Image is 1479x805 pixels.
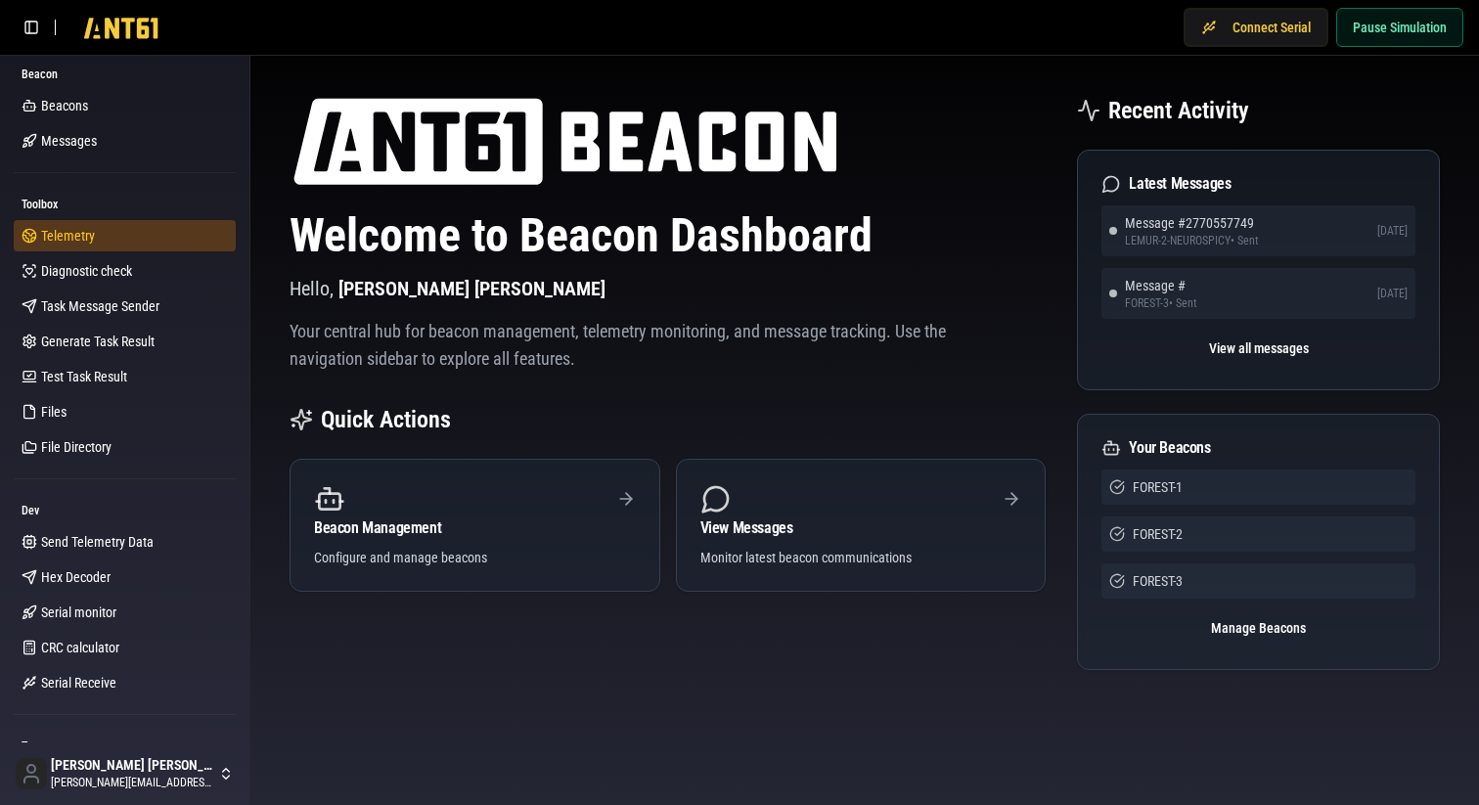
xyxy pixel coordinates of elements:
div: Beacon Management [314,520,636,536]
span: Diagnostic check [41,261,132,281]
button: Connect Serial [1184,8,1328,47]
div: Beacon [14,59,236,90]
div: Latest Messages [1101,174,1415,194]
a: Test Task Result [14,361,236,392]
h1: Welcome to Beacon Dashboard [290,212,1046,259]
h2: Quick Actions [321,404,451,435]
span: [PERSON_NAME] [PERSON_NAME] [338,277,605,300]
span: [DATE] [1377,286,1408,301]
span: Send Telemetry Data [41,532,154,552]
a: Task Message Sender [14,291,236,322]
span: Message # [1125,276,1197,295]
span: FOREST-2 [1133,524,1183,544]
span: Message # 2770557749 [1125,213,1259,233]
span: Serial Receive [41,673,116,693]
span: Hex Decoder [41,567,111,587]
a: Send Telemetry Data [14,526,236,558]
button: [PERSON_NAME] [PERSON_NAME][PERSON_NAME][EMAIL_ADDRESS][DOMAIN_NAME] [8,750,242,797]
div: Monitor latest beacon communications [700,548,1022,567]
span: LEMUR-2-NEUROSPICY • Sent [1125,233,1259,248]
span: FOREST-3 [1133,571,1183,591]
a: Generate Task Result [14,326,236,357]
p: Hello, [290,275,1046,302]
span: CRC calculator [41,638,119,657]
span: Generate Task Result [41,332,155,351]
span: Messages [41,131,97,151]
button: View all messages [1101,331,1415,366]
a: Hex Decoder [14,561,236,593]
a: CRC calculator [14,632,236,663]
a: File Directory [14,431,236,463]
a: Messages [14,125,236,157]
div: Toolbox [14,189,236,220]
span: FOREST-3 • Sent [1125,295,1197,311]
span: [DATE] [1377,223,1408,239]
span: Test Task Result [41,367,127,386]
span: [PERSON_NAME] [PERSON_NAME] [51,757,214,775]
button: Manage Beacons [1101,610,1415,646]
div: Configure and manage beacons [314,548,636,567]
a: Files [14,396,236,427]
span: Beacons [41,96,88,115]
div: Dev [14,495,236,526]
h2: Recent Activity [1108,95,1249,126]
span: Files [41,402,67,422]
span: Serial monitor [41,603,116,622]
div: Your Beacons [1101,438,1415,458]
a: Serial monitor [14,597,236,628]
img: ANT61 logo [290,95,840,189]
div: View Messages [700,520,1022,536]
span: FOREST-1 [1133,477,1183,497]
a: Serial Receive [14,667,236,698]
div: Team [14,731,236,762]
a: Beacons [14,90,236,121]
button: Pause Simulation [1336,8,1463,47]
a: Diagnostic check [14,255,236,287]
a: Telemetry [14,220,236,251]
span: File Directory [41,437,112,457]
span: Telemetry [41,226,95,246]
span: Task Message Sender [41,296,159,316]
p: Your central hub for beacon management, telemetry monitoring, and message tracking. Use the navig... [290,318,947,373]
span: [PERSON_NAME][EMAIL_ADDRESS][DOMAIN_NAME] [51,775,214,790]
